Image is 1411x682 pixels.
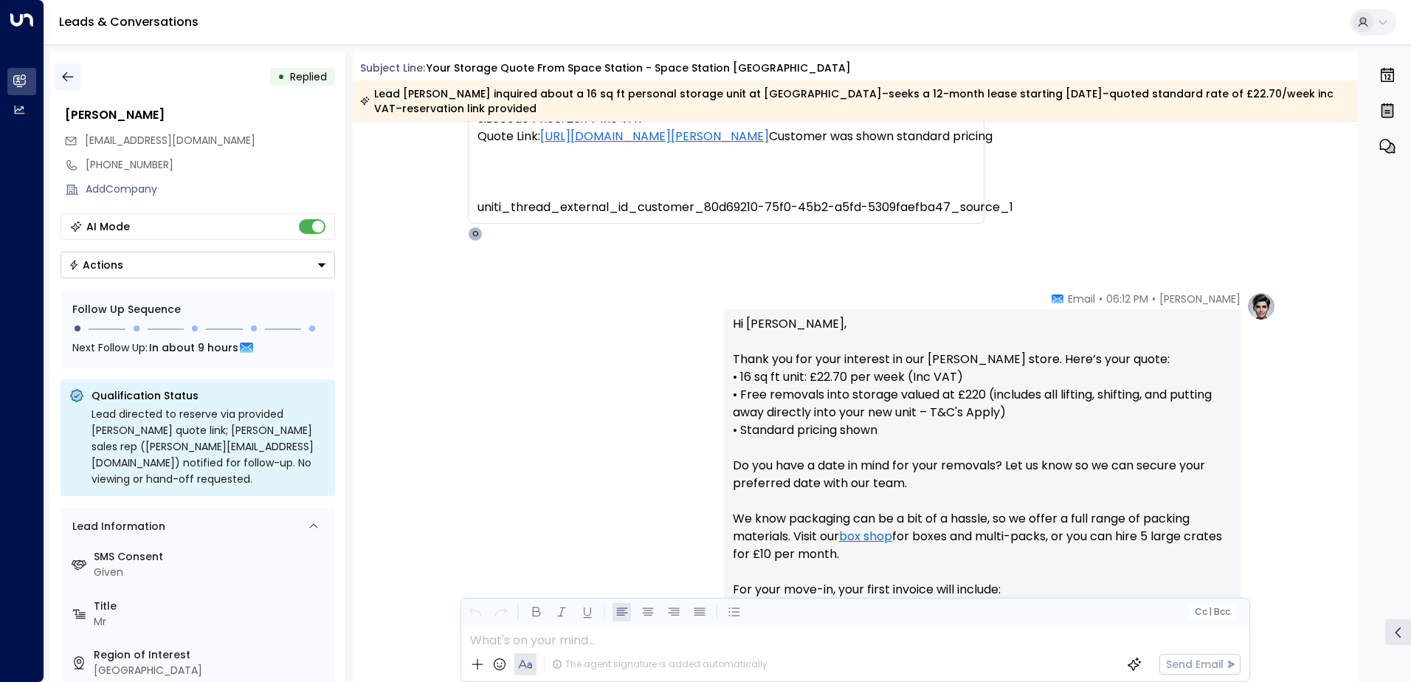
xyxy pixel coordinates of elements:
span: Email [1068,292,1095,306]
div: AI Mode [86,219,130,234]
div: Follow Up Sequence [72,302,323,317]
label: Region of Interest [94,647,329,663]
img: profile-logo.png [1246,292,1276,321]
div: [GEOGRAPHIC_DATA] [94,663,329,678]
a: Leads & Conversations [59,13,199,30]
div: Lead directed to reserve via provided [PERSON_NAME] quote link; [PERSON_NAME] sales rep ([PERSON_... [92,406,326,487]
div: Lead Information [67,519,165,534]
button: Actions [61,252,335,278]
div: Next Follow Up: [72,340,323,356]
p: Qualification Status [92,388,326,403]
span: • [1099,292,1103,306]
span: samsamkatkat121@gmail.com [85,133,255,148]
span: • [1152,292,1156,306]
div: The agent signature is added automatically [552,658,767,671]
span: Cc Bcc [1194,607,1229,617]
div: Your storage quote from Space Station - Space Station [GEOGRAPHIC_DATA] [427,61,851,76]
div: Lead [PERSON_NAME] inquired about a 16 sq ft personal storage unit at [GEOGRAPHIC_DATA]–seeks a 1... [360,86,1350,116]
a: box shop [839,528,892,545]
span: | [1209,607,1212,617]
button: Redo [491,603,510,621]
a: [URL][DOMAIN_NAME][PERSON_NAME] [540,128,769,145]
span: Subject Line: [360,61,425,75]
div: [PERSON_NAME] [65,106,335,124]
div: [PHONE_NUMBER] [86,157,335,173]
span: [EMAIL_ADDRESS][DOMAIN_NAME] [85,133,255,148]
div: AddCompany [86,182,335,197]
div: Mr [94,614,329,630]
span: [PERSON_NAME] [1159,292,1241,306]
div: Button group with a nested menu [61,252,335,278]
div: Actions [69,258,123,272]
button: Undo [466,603,484,621]
span: Replied [290,69,327,84]
div: • [277,63,285,90]
span: In about 9 hours [149,340,238,356]
button: Cc|Bcc [1188,605,1235,619]
div: Given [94,565,329,580]
label: Title [94,599,329,614]
span: 06:12 PM [1106,292,1148,306]
div: O [468,227,483,241]
label: SMS Consent [94,549,329,565]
